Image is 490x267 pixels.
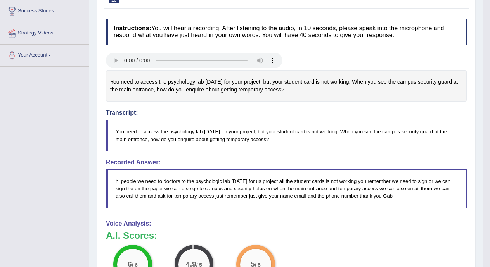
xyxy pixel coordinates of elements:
div: You need to access the psychology lab [DATE] for your project, but your student card is not worki... [106,70,467,102]
h4: You will hear a recording. After listening to the audio, in 10 seconds, please speak into the mic... [106,19,467,45]
b: Instructions: [114,25,151,31]
blockquote: You need to access the psychology lab [DATE] for your project, but your student card is not worki... [106,120,467,151]
a: Your Account [0,45,89,64]
h4: Voice Analysis: [106,220,467,227]
a: Strategy Videos [0,22,89,42]
blockquote: hi people we need to doctors to the psychologic lab [DATE] for us project all the student cards i... [106,169,467,208]
b: A.I. Scores: [106,230,157,241]
h4: Recorded Answer: [106,159,467,166]
a: Success Stories [0,0,89,20]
